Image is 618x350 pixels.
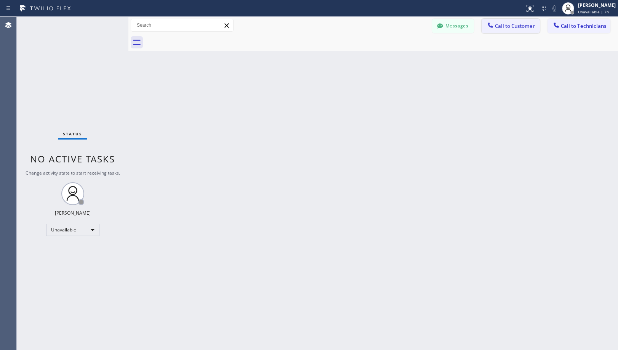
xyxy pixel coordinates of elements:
span: Call to Technicians [561,22,606,29]
button: Messages [432,19,474,33]
button: Mute [549,3,560,14]
div: [PERSON_NAME] [55,210,91,216]
span: Change activity state to start receiving tasks. [26,170,120,176]
button: Call to Technicians [548,19,610,33]
span: Unavailable | 7h [578,9,609,14]
div: [PERSON_NAME] [578,2,616,8]
div: Unavailable [46,224,99,236]
span: Call to Customer [495,22,535,29]
span: Status [63,131,82,136]
input: Search [131,19,233,31]
button: Call to Customer [482,19,540,33]
span: No active tasks [30,153,115,165]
